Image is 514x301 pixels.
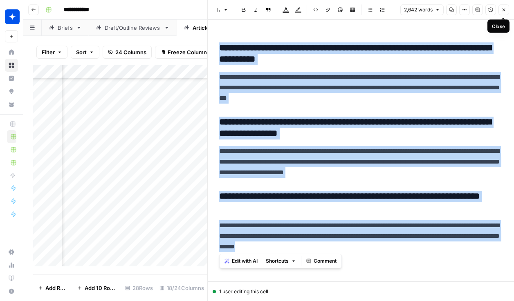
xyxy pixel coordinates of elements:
[400,4,444,15] button: 2,642 words
[105,24,161,32] div: Draft/Outline Reviews
[5,259,18,272] a: Usage
[5,285,18,298] button: Help + Support
[122,281,156,294] div: 28 Rows
[232,257,258,265] span: Edit with AI
[404,6,433,13] span: 2,642 words
[221,256,261,266] button: Edit with AI
[71,46,99,59] button: Sort
[303,256,340,266] button: Comment
[263,256,299,266] button: Shortcuts
[5,72,18,85] a: Insights
[213,288,509,295] div: 1 user editing this cell
[5,59,18,72] a: Browse
[115,48,146,56] span: 24 Columns
[156,281,207,294] div: 18/24 Columns
[89,20,177,36] a: Draft/Outline Reviews
[42,20,89,36] a: Briefs
[72,281,122,294] button: Add 10 Rows
[5,85,18,98] a: Opportunities
[193,24,233,32] div: Article Creation
[33,281,72,294] button: Add Row
[103,46,152,59] button: 24 Columns
[5,98,18,111] a: Your Data
[492,22,505,30] div: Close
[85,284,117,292] span: Add 10 Rows
[76,48,87,56] span: Sort
[45,284,67,292] span: Add Row
[5,9,20,24] img: Wiz Logo
[314,257,337,265] span: Comment
[155,46,215,59] button: Freeze Columns
[5,46,18,59] a: Home
[36,46,67,59] button: Filter
[5,7,18,27] button: Workspace: Wiz
[5,272,18,285] a: Learning Hub
[266,257,289,265] span: Shortcuts
[5,246,18,259] a: Settings
[177,20,249,36] a: Article Creation
[42,48,55,56] span: Filter
[58,24,73,32] div: Briefs
[168,48,210,56] span: Freeze Columns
